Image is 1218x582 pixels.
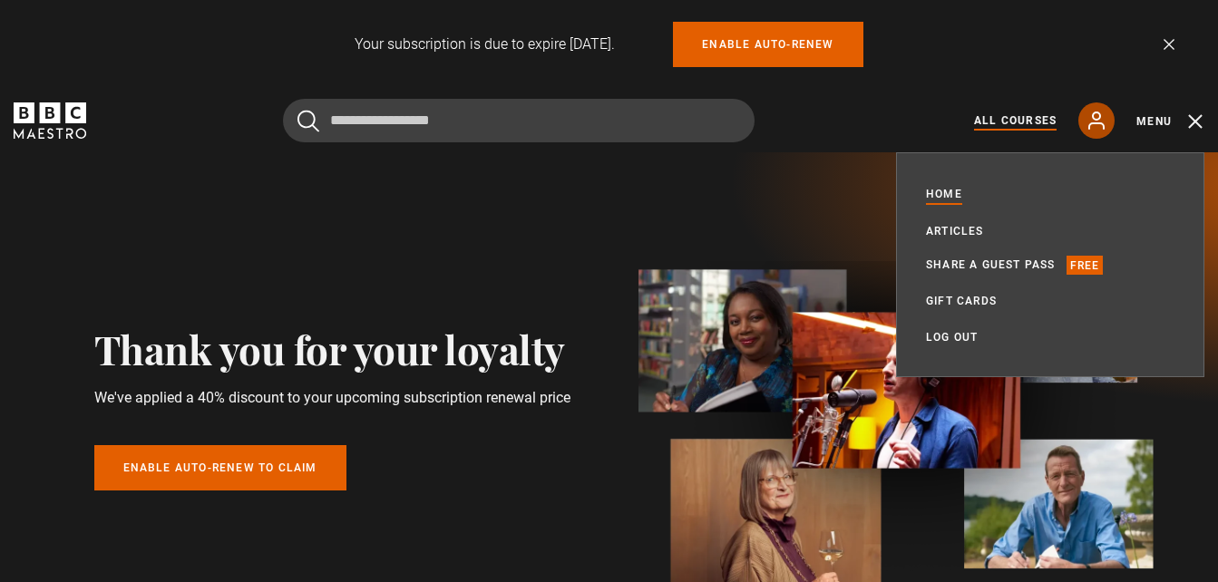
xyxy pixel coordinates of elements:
a: All Courses [974,112,1057,129]
a: Log out [926,328,978,346]
svg: BBC Maestro [14,102,86,139]
button: Submit the search query [297,110,319,132]
p: Your subscription is due to expire [DATE]. [355,34,615,55]
input: Search [283,99,755,142]
a: Home [926,185,962,205]
p: We've applied a 40% discount to your upcoming subscription renewal price [94,387,573,409]
button: Toggle navigation [1136,112,1204,131]
h2: Thank you for your loyalty [94,325,573,372]
a: Enable auto-renew to claim [94,445,346,490]
a: Articles [926,222,984,240]
a: Gift Cards [926,292,997,310]
a: Share a guest pass [926,256,1056,274]
a: Enable auto-renew [673,22,862,67]
p: Free [1067,256,1104,274]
